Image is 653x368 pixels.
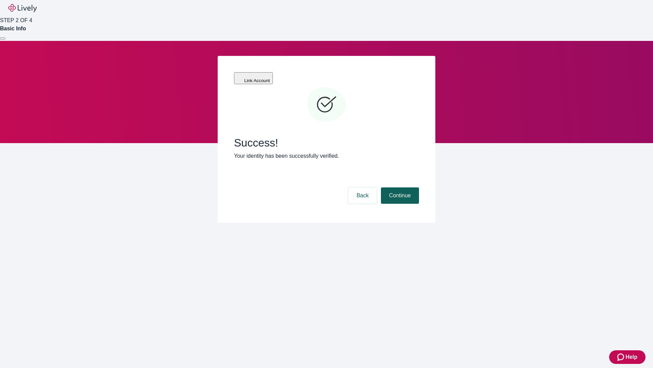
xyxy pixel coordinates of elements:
button: Back [348,187,377,204]
svg: Zendesk support icon [617,353,625,361]
button: Zendesk support iconHelp [609,350,646,364]
span: Help [625,353,637,361]
p: Your identity has been successfully verified. [234,152,419,160]
button: Link Account [234,72,273,84]
button: Continue [381,187,419,204]
img: Lively [8,4,37,12]
svg: Checkmark icon [306,85,347,125]
span: Success! [234,136,419,149]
